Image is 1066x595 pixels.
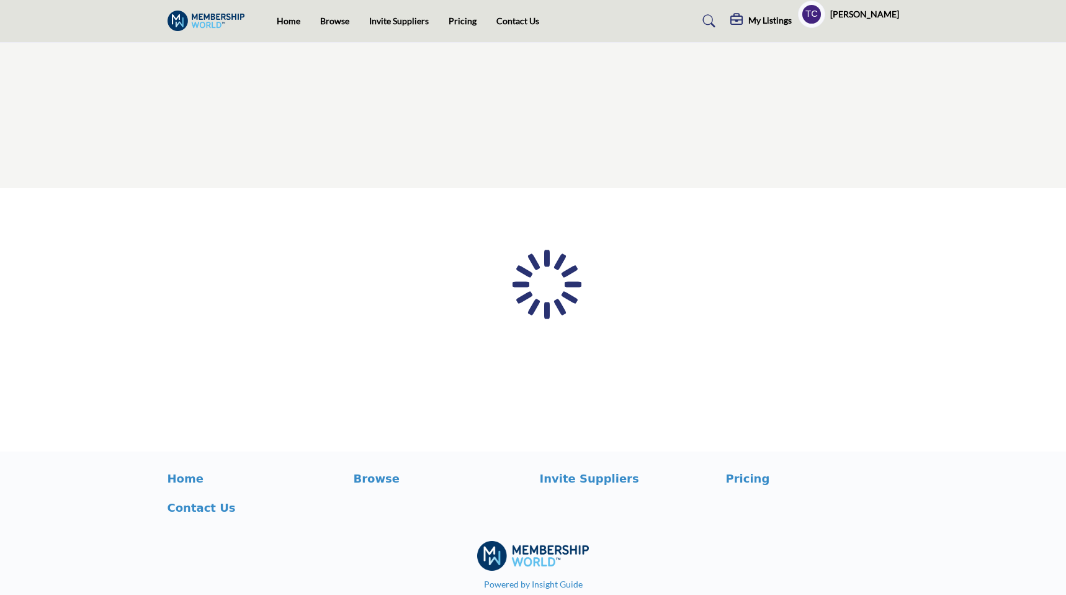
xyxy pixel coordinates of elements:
[484,579,583,589] a: Powered by Insight Guide
[168,11,251,31] img: Site Logo
[320,16,349,26] a: Browse
[369,16,429,26] a: Invite Suppliers
[748,15,792,26] h5: My Listings
[477,541,589,571] img: No Site Logo
[730,14,792,29] div: My Listings
[540,470,713,487] a: Invite Suppliers
[830,8,899,20] h5: [PERSON_NAME]
[277,16,300,26] a: Home
[691,11,723,31] a: Search
[798,1,825,28] button: Show hide supplier dropdown
[354,470,527,487] a: Browse
[168,470,341,487] a: Home
[726,470,899,487] a: Pricing
[449,16,477,26] a: Pricing
[168,499,341,516] a: Contact Us
[496,16,539,26] a: Contact Us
